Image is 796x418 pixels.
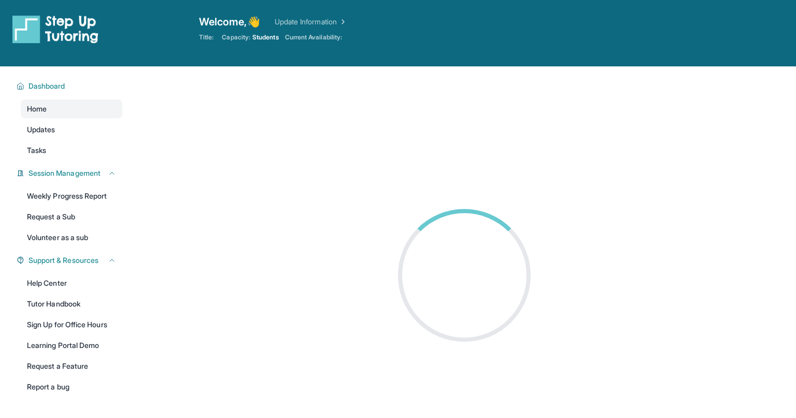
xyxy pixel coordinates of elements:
span: Dashboard [29,81,65,91]
span: Home [27,104,47,114]
span: Tasks [27,145,46,156]
span: Support & Resources [29,255,98,266]
a: Sign Up for Office Hours [21,315,122,334]
span: Current Availability: [285,33,342,41]
a: Weekly Progress Report [21,187,122,205]
span: Updates [27,124,55,135]
a: Learning Portal Demo [21,336,122,355]
button: Session Management [24,168,116,178]
a: Request a Feature [21,357,122,375]
span: Session Management [29,168,101,178]
button: Dashboard [24,81,116,91]
img: Chevron Right [337,17,347,27]
a: Tasks [21,141,122,160]
button: Support & Resources [24,255,116,266]
a: Updates [21,120,122,139]
a: Volunteer as a sub [21,228,122,247]
a: Request a Sub [21,207,122,226]
span: Title: [199,33,214,41]
a: Report a bug [21,378,122,396]
span: Welcome, 👋 [199,15,260,29]
span: Students [252,33,279,41]
img: logo [12,15,98,44]
a: Update Information [275,17,347,27]
span: Capacity: [222,33,250,41]
a: Home [21,100,122,118]
a: Tutor Handbook [21,295,122,313]
a: Help Center [21,274,122,292]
